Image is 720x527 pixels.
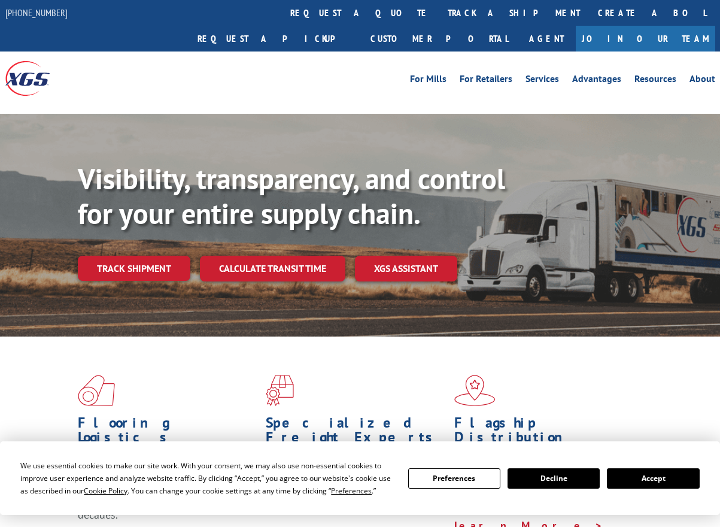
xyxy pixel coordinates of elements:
a: For Retailers [460,74,512,87]
img: xgs-icon-flagship-distribution-model-red [454,375,496,406]
a: Resources [634,74,676,87]
a: Agent [517,26,576,52]
h1: Flagship Distribution Model [454,416,633,465]
a: For Mills [410,74,446,87]
a: Calculate transit time [200,256,345,281]
a: [PHONE_NUMBER] [5,7,68,19]
a: Track shipment [78,256,190,281]
button: Accept [607,468,699,489]
img: xgs-icon-total-supply-chain-intelligence-red [78,375,115,406]
a: XGS ASSISTANT [355,256,457,281]
a: Customer Portal [361,26,517,52]
span: Preferences [331,486,372,496]
a: About [689,74,715,87]
button: Preferences [408,468,500,489]
button: Decline [508,468,600,489]
div: We use essential cookies to make our site work. With your consent, we may also use non-essential ... [20,459,393,497]
a: Services [525,74,559,87]
h1: Flooring Logistics Solutions [78,416,257,465]
a: Advantages [572,74,621,87]
img: xgs-icon-focused-on-flooring-red [266,375,294,406]
b: Visibility, transparency, and control for your entire supply chain. [78,160,505,232]
span: Cookie Policy [84,486,127,496]
a: Learn More > [266,504,415,518]
h1: Specialized Freight Experts [266,416,445,450]
a: Join Our Team [576,26,715,52]
a: Request a pickup [189,26,361,52]
span: As an industry carrier of choice, XGS has brought innovation and dedication to flooring logistics... [78,465,244,521]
